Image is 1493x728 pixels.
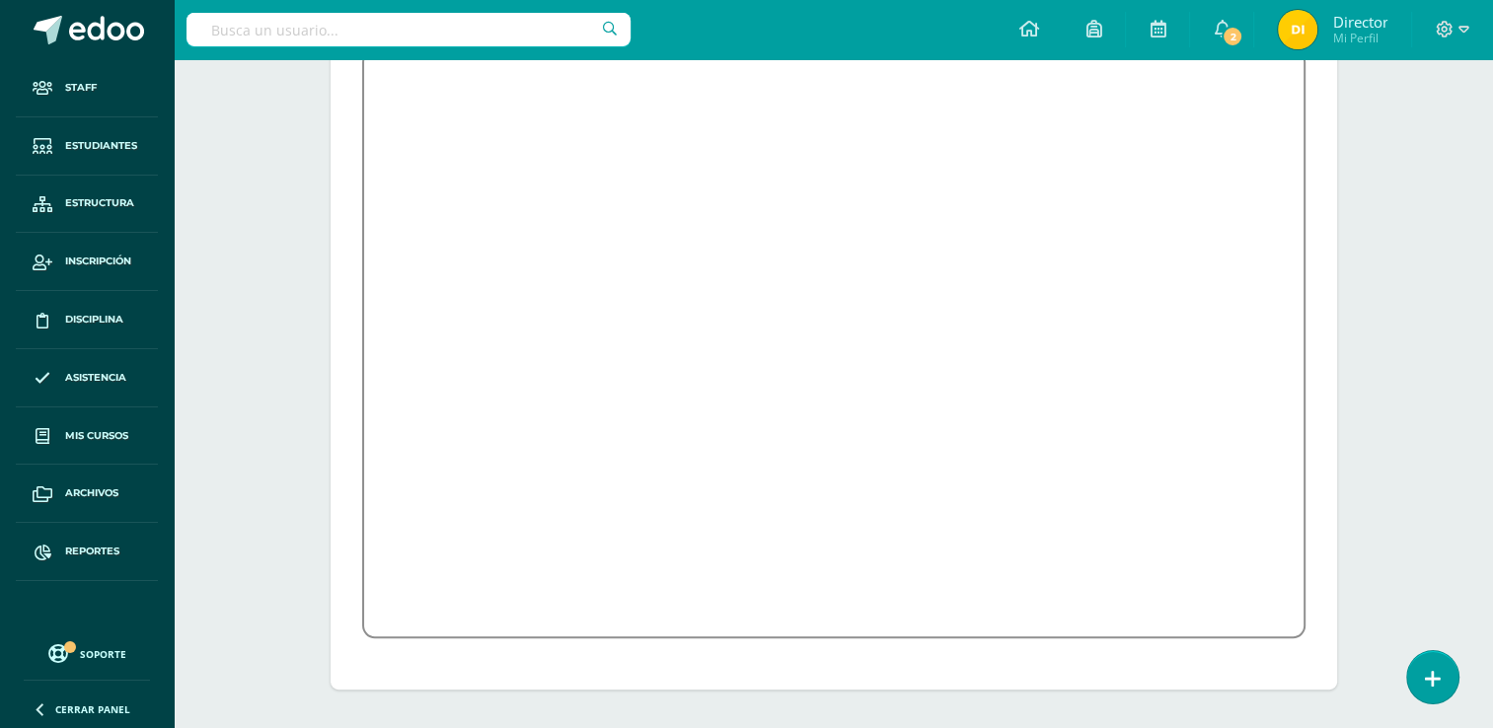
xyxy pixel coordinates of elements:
[16,349,158,407] a: Asistencia
[16,465,158,523] a: Archivos
[65,312,123,328] span: Disciplina
[187,13,631,46] input: Busca un usuario...
[16,176,158,234] a: Estructura
[16,407,158,466] a: Mis cursos
[1332,12,1387,32] span: Director
[16,59,158,117] a: Staff
[65,428,128,444] span: Mis cursos
[1278,10,1317,49] img: 608136e48c3c14518f2ea00dfaf80bc2.png
[1222,26,1243,47] span: 2
[65,370,126,386] span: Asistencia
[16,523,158,581] a: Reportes
[55,702,130,716] span: Cerrar panel
[65,254,131,269] span: Inscripción
[65,195,134,211] span: Estructura
[16,291,158,349] a: Disciplina
[65,544,119,559] span: Reportes
[80,647,126,661] span: Soporte
[24,639,150,666] a: Soporte
[1332,30,1387,46] span: Mi Perfil
[65,138,137,154] span: Estudiantes
[16,117,158,176] a: Estudiantes
[16,233,158,291] a: Inscripción
[65,485,118,501] span: Archivos
[65,80,97,96] span: Staff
